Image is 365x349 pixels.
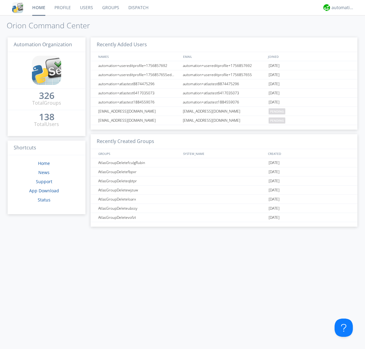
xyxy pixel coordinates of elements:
[97,213,181,222] div: AtlasGroupDeletevofzt
[91,98,357,107] a: automation+atlastest1884559076automation+atlastest1884559076[DATE]
[91,61,357,70] a: automation+usereditprofile+1756857692automation+usereditprofile+1756857692[DATE]
[34,121,59,128] div: Total Users
[39,114,54,120] div: 138
[91,195,357,204] a: AtlasGroupDeleteloarx[DATE]
[91,116,357,125] a: [EMAIL_ADDRESS][DOMAIN_NAME][EMAIL_ADDRESS][DOMAIN_NAME]pending
[91,79,357,89] a: automation+atlastest8874475296automation+atlastest8874475296[DATE]
[91,134,357,149] h3: Recently Created Groups
[97,98,181,106] div: automation+atlastest1884559076
[181,70,267,79] div: automation+usereditprofile+1756857655
[97,52,180,61] div: NAMES
[14,41,72,48] span: Automation Organization
[97,149,180,158] div: GROUPS
[332,5,354,11] div: automation+atlas
[269,195,280,204] span: [DATE]
[97,176,181,185] div: AtlasGroupDeleteqbtpr
[39,92,54,99] a: 326
[269,79,280,89] span: [DATE]
[91,167,357,176] a: AtlasGroupDeletefbpxr[DATE]
[181,61,267,70] div: automation+usereditprofile+1756857692
[269,108,285,114] span: pending
[269,98,280,107] span: [DATE]
[269,213,280,222] span: [DATE]
[269,61,280,70] span: [DATE]
[269,158,280,167] span: [DATE]
[181,98,267,106] div: automation+atlastest1884559076
[36,179,52,184] a: Support
[97,158,181,167] div: AtlasGroupDeletefculgRubin
[91,37,357,52] h3: Recently Added Users
[269,89,280,98] span: [DATE]
[97,79,181,88] div: automation+atlastest8874475296
[181,116,267,125] div: [EMAIL_ADDRESS][DOMAIN_NAME]
[97,167,181,176] div: AtlasGroupDeletefbpxr
[269,117,285,124] span: pending
[323,4,330,11] img: d2d01cd9b4174d08988066c6d424eccd
[97,89,181,97] div: automation+atlastest6417035073
[97,186,181,194] div: AtlasGroupDeletewjzuw
[269,176,280,186] span: [DATE]
[97,204,181,213] div: AtlasGroupDeleteubssy
[97,107,181,116] div: [EMAIL_ADDRESS][DOMAIN_NAME]
[91,107,357,116] a: [EMAIL_ADDRESS][DOMAIN_NAME][EMAIL_ADDRESS][DOMAIN_NAME]pending
[91,186,357,195] a: AtlasGroupDeletewjzuw[DATE]
[97,70,181,79] div: automation+usereditprofile+1756857655editedautomation+usereditprofile+1756857655
[8,141,85,155] h3: Shortcuts
[39,114,54,121] a: 138
[97,116,181,125] div: [EMAIL_ADDRESS][DOMAIN_NAME]
[29,188,59,194] a: App Download
[91,176,357,186] a: AtlasGroupDeleteqbtpr[DATE]
[91,158,357,167] a: AtlasGroupDeletefculgRubin[DATE]
[182,52,266,61] div: EMAIL
[38,160,50,166] a: Home
[32,56,61,85] img: cddb5a64eb264b2086981ab96f4c1ba7
[269,186,280,195] span: [DATE]
[91,213,357,222] a: AtlasGroupDeletevofzt[DATE]
[266,52,352,61] div: JOINED
[91,204,357,213] a: AtlasGroupDeleteubssy[DATE]
[181,107,267,116] div: [EMAIL_ADDRESS][DOMAIN_NAME]
[269,70,280,79] span: [DATE]
[91,70,357,79] a: automation+usereditprofile+1756857655editedautomation+usereditprofile+1756857655automation+usered...
[38,169,50,175] a: News
[91,89,357,98] a: automation+atlastest6417035073automation+atlastest6417035073[DATE]
[182,149,266,158] div: SYSTEM_NAME
[269,204,280,213] span: [DATE]
[12,2,23,13] img: cddb5a64eb264b2086981ab96f4c1ba7
[269,167,280,176] span: [DATE]
[266,149,352,158] div: CREATED
[97,61,181,70] div: automation+usereditprofile+1756857692
[181,79,267,88] div: automation+atlastest8874475296
[97,195,181,204] div: AtlasGroupDeleteloarx
[335,319,353,337] iframe: Toggle Customer Support
[32,99,61,106] div: Total Groups
[181,89,267,97] div: automation+atlastest6417035073
[38,197,50,203] a: Status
